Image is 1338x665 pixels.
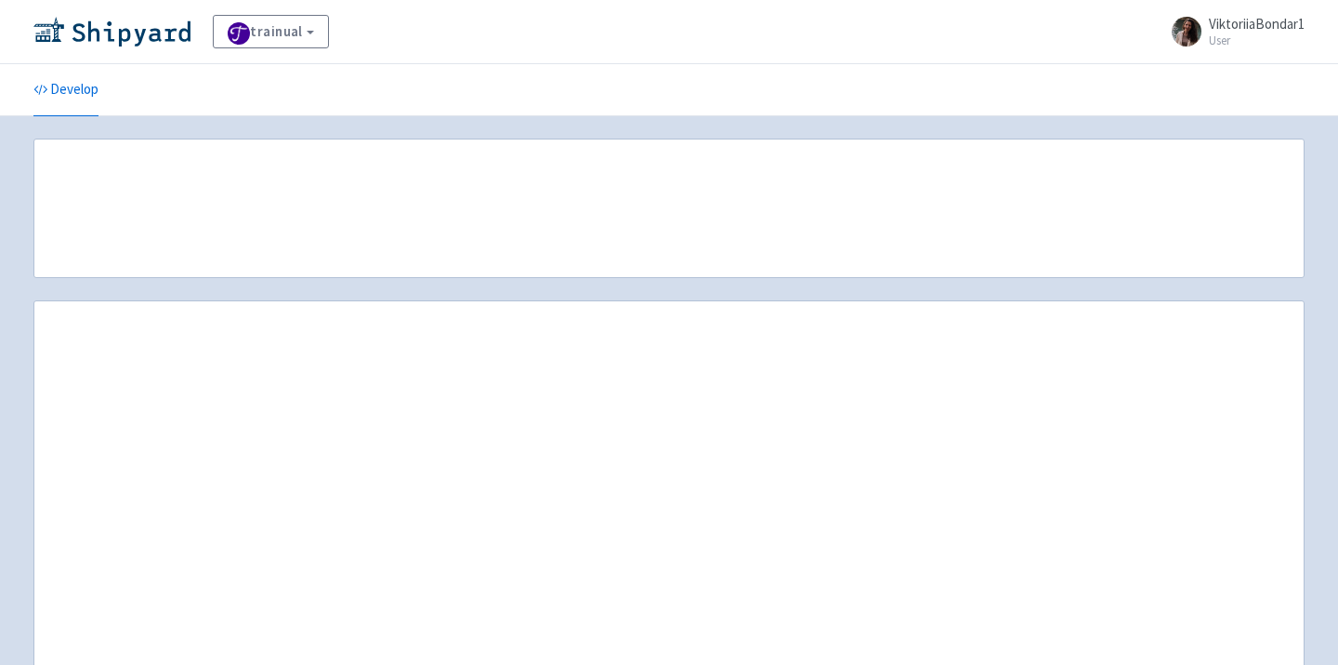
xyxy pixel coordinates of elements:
[213,15,329,48] a: trainual
[33,17,190,47] img: Shipyard logo
[1161,17,1305,47] a: ViktoriiaBondar1 User
[1209,15,1305,33] span: ViktoriiaBondar1
[1209,34,1305,47] small: User
[33,64,98,116] a: Develop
